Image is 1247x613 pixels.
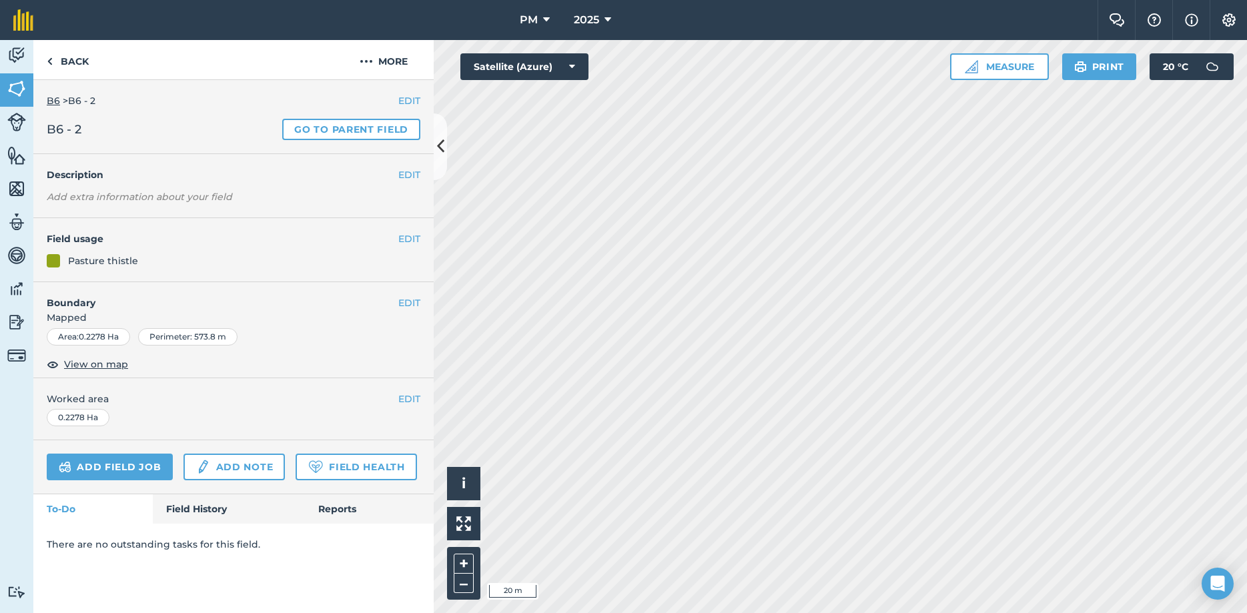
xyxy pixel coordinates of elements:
[460,53,588,80] button: Satellite (Azure)
[7,113,26,131] img: svg+xml;base64,PD94bWwgdmVyc2lvbj0iMS4wIiBlbmNvZGluZz0idXRmLTgiPz4KPCEtLSBHZW5lcmF0b3I6IEFkb2JlIE...
[153,494,304,524] a: Field History
[462,475,466,492] span: i
[398,392,420,406] button: EDIT
[33,310,434,325] span: Mapped
[398,295,420,310] button: EDIT
[33,282,398,310] h4: Boundary
[965,60,978,73] img: Ruler icon
[33,40,102,79] a: Back
[574,12,599,28] span: 2025
[138,328,238,346] div: Perimeter : 573.8 m
[296,454,416,480] a: Field Health
[447,467,480,500] button: i
[47,356,59,372] img: svg+xml;base64,PHN2ZyB4bWxucz0iaHR0cDovL3d3dy53My5vcmcvMjAwMC9zdmciIHdpZHRoPSIxOCIgaGVpZ2h0PSIyNC...
[520,12,538,28] span: PM
[1062,53,1137,80] button: Print
[1150,53,1234,80] button: 20 °C
[454,554,474,574] button: +
[47,537,420,552] p: There are no outstanding tasks for this field.
[47,454,173,480] a: Add field job
[1163,53,1188,80] span: 20 ° C
[7,212,26,232] img: svg+xml;base64,PD94bWwgdmVyc2lvbj0iMS4wIiBlbmNvZGluZz0idXRmLTgiPz4KPCEtLSBHZW5lcmF0b3I6IEFkb2JlIE...
[7,79,26,99] img: svg+xml;base64,PHN2ZyB4bWxucz0iaHR0cDovL3d3dy53My5vcmcvMjAwMC9zdmciIHdpZHRoPSI1NiIgaGVpZ2h0PSI2MC...
[398,167,420,182] button: EDIT
[64,357,128,372] span: View on map
[7,179,26,199] img: svg+xml;base64,PHN2ZyB4bWxucz0iaHR0cDovL3d3dy53My5vcmcvMjAwMC9zdmciIHdpZHRoPSI1NiIgaGVpZ2h0PSI2MC...
[305,494,434,524] a: Reports
[1199,53,1226,80] img: svg+xml;base64,PD94bWwgdmVyc2lvbj0iMS4wIiBlbmNvZGluZz0idXRmLTgiPz4KPCEtLSBHZW5lcmF0b3I6IEFkb2JlIE...
[47,231,398,246] h4: Field usage
[7,45,26,65] img: svg+xml;base64,PD94bWwgdmVyc2lvbj0iMS4wIiBlbmNvZGluZz0idXRmLTgiPz4KPCEtLSBHZW5lcmF0b3I6IEFkb2JlIE...
[7,279,26,299] img: svg+xml;base64,PD94bWwgdmVyc2lvbj0iMS4wIiBlbmNvZGluZz0idXRmLTgiPz4KPCEtLSBHZW5lcmF0b3I6IEFkb2JlIE...
[47,53,53,69] img: svg+xml;base64,PHN2ZyB4bWxucz0iaHR0cDovL3d3dy53My5vcmcvMjAwMC9zdmciIHdpZHRoPSI5IiBoZWlnaHQ9IjI0Ii...
[7,346,26,365] img: svg+xml;base64,PD94bWwgdmVyc2lvbj0iMS4wIiBlbmNvZGluZz0idXRmLTgiPz4KPCEtLSBHZW5lcmF0b3I6IEFkb2JlIE...
[7,586,26,598] img: svg+xml;base64,PD94bWwgdmVyc2lvbj0iMS4wIiBlbmNvZGluZz0idXRmLTgiPz4KPCEtLSBHZW5lcmF0b3I6IEFkb2JlIE...
[183,454,285,480] a: Add note
[47,95,60,107] a: B6
[334,40,434,79] button: More
[282,119,420,140] a: Go to parent field
[47,328,130,346] div: Area : 0.2278 Ha
[47,167,420,182] h4: Description
[68,253,138,268] div: Pasture thistle
[1221,13,1237,27] img: A cog icon
[398,231,420,246] button: EDIT
[1109,13,1125,27] img: Two speech bubbles overlapping with the left bubble in the forefront
[454,574,474,593] button: –
[47,356,128,372] button: View on map
[47,93,420,108] div: > B6 - 2
[456,516,471,531] img: Four arrows, one pointing top left, one top right, one bottom right and the last bottom left
[47,392,420,406] span: Worked area
[47,120,81,139] span: B6 - 2
[7,245,26,265] img: svg+xml;base64,PD94bWwgdmVyc2lvbj0iMS4wIiBlbmNvZGluZz0idXRmLTgiPz4KPCEtLSBHZW5lcmF0b3I6IEFkb2JlIE...
[1146,13,1162,27] img: A question mark icon
[1202,568,1234,600] div: Open Intercom Messenger
[33,494,153,524] a: To-Do
[1185,12,1198,28] img: svg+xml;base64,PHN2ZyB4bWxucz0iaHR0cDovL3d3dy53My5vcmcvMjAwMC9zdmciIHdpZHRoPSIxNyIgaGVpZ2h0PSIxNy...
[7,145,26,165] img: svg+xml;base64,PHN2ZyB4bWxucz0iaHR0cDovL3d3dy53My5vcmcvMjAwMC9zdmciIHdpZHRoPSI1NiIgaGVpZ2h0PSI2MC...
[47,409,109,426] div: 0.2278 Ha
[47,191,232,203] em: Add extra information about your field
[59,459,71,475] img: svg+xml;base64,PD94bWwgdmVyc2lvbj0iMS4wIiBlbmNvZGluZz0idXRmLTgiPz4KPCEtLSBHZW5lcmF0b3I6IEFkb2JlIE...
[195,459,210,475] img: svg+xml;base64,PD94bWwgdmVyc2lvbj0iMS4wIiBlbmNvZGluZz0idXRmLTgiPz4KPCEtLSBHZW5lcmF0b3I6IEFkb2JlIE...
[950,53,1049,80] button: Measure
[7,312,26,332] img: svg+xml;base64,PD94bWwgdmVyc2lvbj0iMS4wIiBlbmNvZGluZz0idXRmLTgiPz4KPCEtLSBHZW5lcmF0b3I6IEFkb2JlIE...
[13,9,33,31] img: fieldmargin Logo
[1074,59,1087,75] img: svg+xml;base64,PHN2ZyB4bWxucz0iaHR0cDovL3d3dy53My5vcmcvMjAwMC9zdmciIHdpZHRoPSIxOSIgaGVpZ2h0PSIyNC...
[360,53,373,69] img: svg+xml;base64,PHN2ZyB4bWxucz0iaHR0cDovL3d3dy53My5vcmcvMjAwMC9zdmciIHdpZHRoPSIyMCIgaGVpZ2h0PSIyNC...
[398,93,420,108] button: EDIT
